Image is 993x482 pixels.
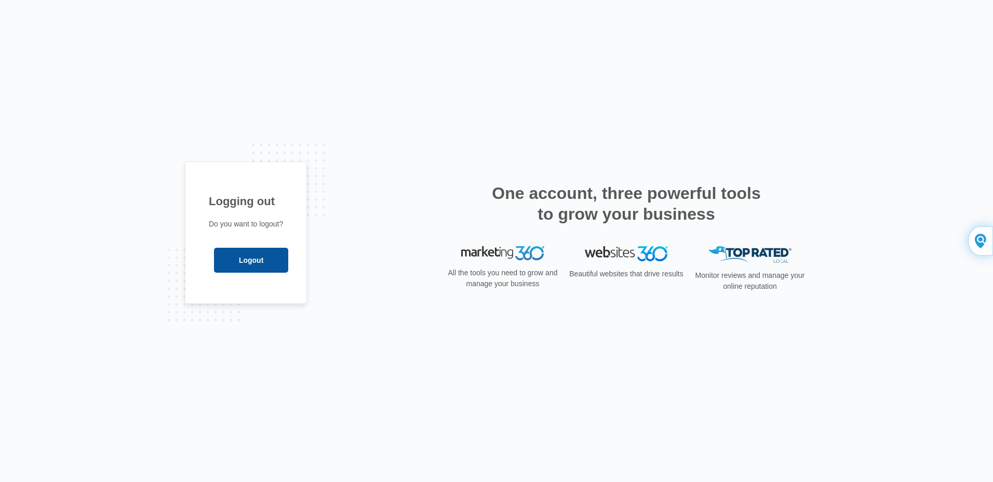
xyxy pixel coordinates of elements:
p: All the tools you need to grow and manage your business [445,267,561,289]
h1: Logging out [209,193,283,210]
input: Logout [214,248,288,273]
img: Top Rated Local [708,246,791,263]
img: Websites 360 [585,246,668,261]
p: Do you want to logout? [209,219,283,230]
p: Beautiful websites that drive results [568,269,685,279]
h2: One account, three powerful tools to grow your business [489,183,764,224]
p: Monitor reviews and manage your online reputation [692,270,808,292]
img: Marketing 360 [461,246,544,261]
